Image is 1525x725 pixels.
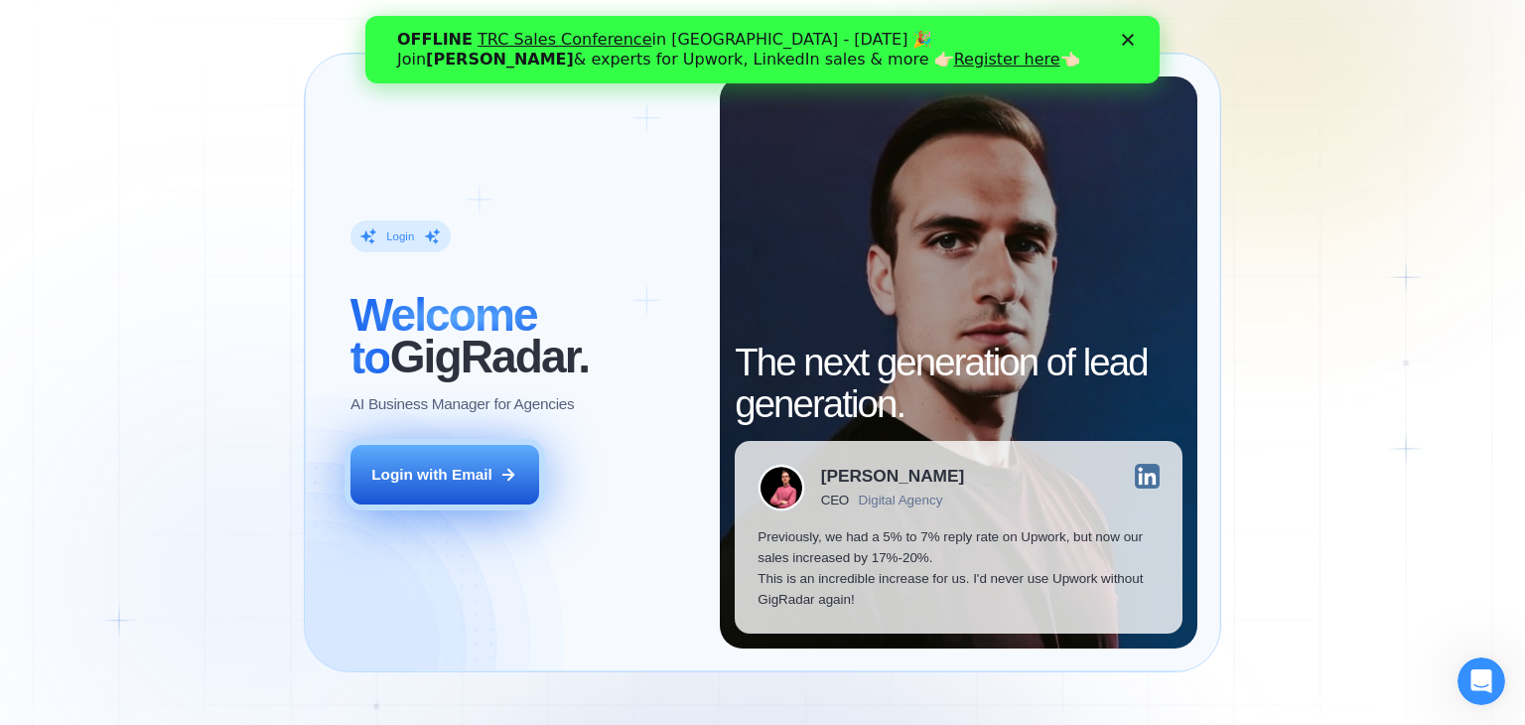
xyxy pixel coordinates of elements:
[1457,657,1505,705] iframe: Intercom live chat
[365,16,1160,83] iframe: Intercom live chat баннер
[350,445,539,505] button: Login with Email
[735,342,1182,425] h2: The next generation of lead generation.
[821,493,849,507] div: CEO
[757,18,776,30] div: Закрыть
[350,294,697,377] h2: ‍ GigRadar.
[350,289,537,382] span: Welcome to
[371,464,492,485] div: Login with Email
[758,526,1160,611] p: Previously, we had a 5% to 7% reply rate on Upwork, but now our sales increased by 17%-20%. This ...
[350,393,574,414] p: AI Business Manager for Agencies
[386,229,414,244] div: Login
[821,468,964,485] div: [PERSON_NAME]
[589,34,695,53] a: Register here
[859,493,943,507] div: Digital Agency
